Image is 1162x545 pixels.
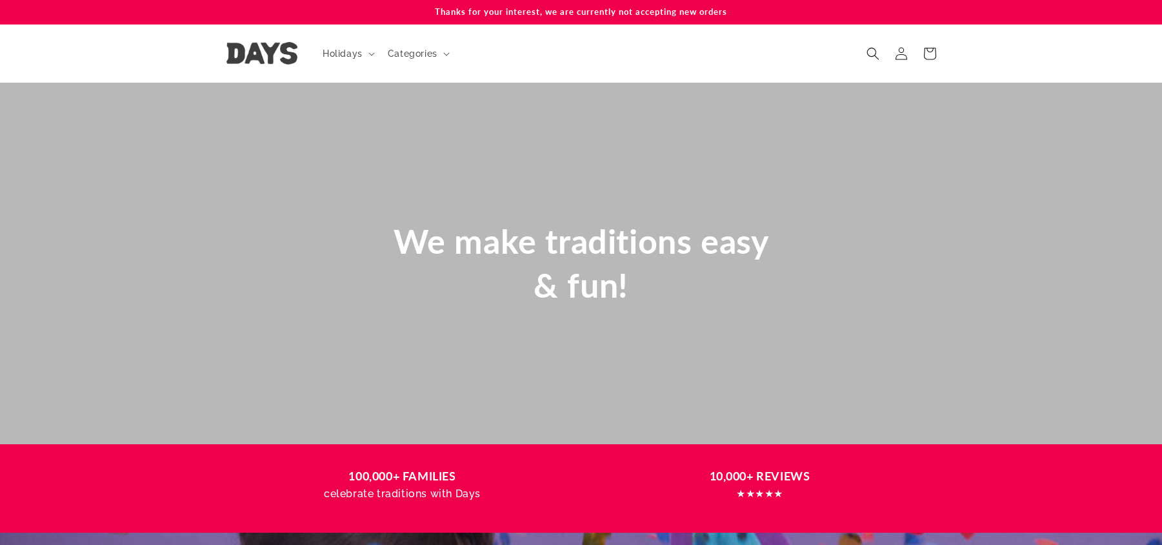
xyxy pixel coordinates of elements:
p: ★★★★★ [594,485,927,504]
h3: 100,000+ FAMILIES [236,468,569,485]
h3: 10,000+ REVIEWS [594,468,927,485]
summary: Holidays [315,40,380,67]
p: celebrate traditions with Days [236,485,569,504]
span: Holidays [323,48,363,59]
summary: Search [859,39,887,68]
span: We make traditions easy & fun! [394,221,769,305]
span: Categories [388,48,437,59]
summary: Categories [380,40,455,67]
img: Days United [226,42,297,65]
